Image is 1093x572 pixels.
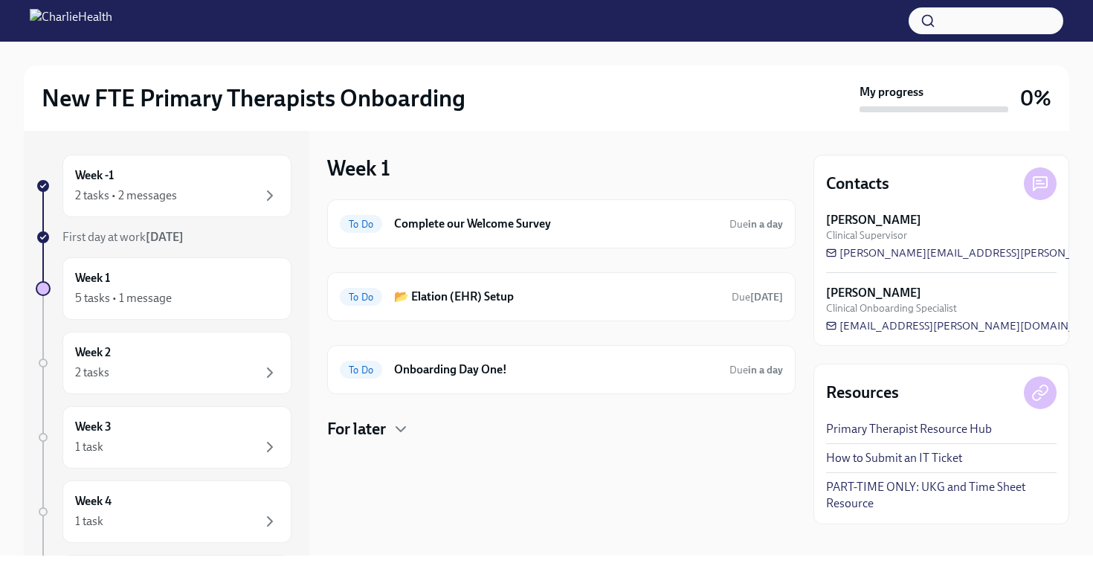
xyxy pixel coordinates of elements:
[75,290,172,306] div: 5 tasks • 1 message
[36,155,291,217] a: Week -12 tasks • 2 messages
[340,219,382,230] span: To Do
[826,479,1057,512] a: PART-TIME ONLY: UKG and Time Sheet Resource
[75,167,114,184] h6: Week -1
[394,361,718,378] h6: Onboarding Day One!
[826,382,899,404] h4: Resources
[30,9,112,33] img: CharlieHealth
[826,173,889,195] h4: Contacts
[75,419,112,435] h6: Week 3
[62,230,184,244] span: First day at work
[826,285,921,301] strong: [PERSON_NAME]
[732,290,783,304] span: September 6th, 2025 10:00
[826,450,962,466] a: How to Submit an IT Ticket
[394,216,718,232] h6: Complete our Welcome Survey
[340,364,382,376] span: To Do
[732,291,783,303] span: Due
[729,218,783,231] span: Due
[75,344,111,361] h6: Week 2
[42,83,465,113] h2: New FTE Primary Therapists Onboarding
[826,421,992,437] a: Primary Therapist Resource Hub
[394,289,720,305] h6: 📂 Elation (EHR) Setup
[75,187,177,204] div: 2 tasks • 2 messages
[860,84,923,100] strong: My progress
[340,358,783,382] a: To DoOnboarding Day One!Duein a day
[75,439,103,455] div: 1 task
[36,406,291,469] a: Week 31 task
[340,285,783,309] a: To Do📂 Elation (EHR) SetupDue[DATE]
[327,155,390,181] h3: Week 1
[826,228,907,242] span: Clinical Supervisor
[75,364,109,381] div: 2 tasks
[729,363,783,377] span: September 4th, 2025 10:00
[750,291,783,303] strong: [DATE]
[36,229,291,245] a: First day at work[DATE]
[748,364,783,376] strong: in a day
[36,257,291,320] a: Week 15 tasks • 1 message
[729,217,783,231] span: September 4th, 2025 10:00
[146,230,184,244] strong: [DATE]
[327,418,386,440] h4: For later
[75,493,112,510] h6: Week 4
[75,513,103,530] div: 1 task
[36,481,291,543] a: Week 41 task
[826,301,957,315] span: Clinical Onboarding Specialist
[340,212,783,236] a: To DoComplete our Welcome SurveyDuein a day
[340,292,382,303] span: To Do
[729,364,783,376] span: Due
[748,218,783,231] strong: in a day
[327,418,796,440] div: For later
[1020,85,1051,112] h3: 0%
[75,270,110,286] h6: Week 1
[36,332,291,394] a: Week 22 tasks
[826,212,921,228] strong: [PERSON_NAME]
